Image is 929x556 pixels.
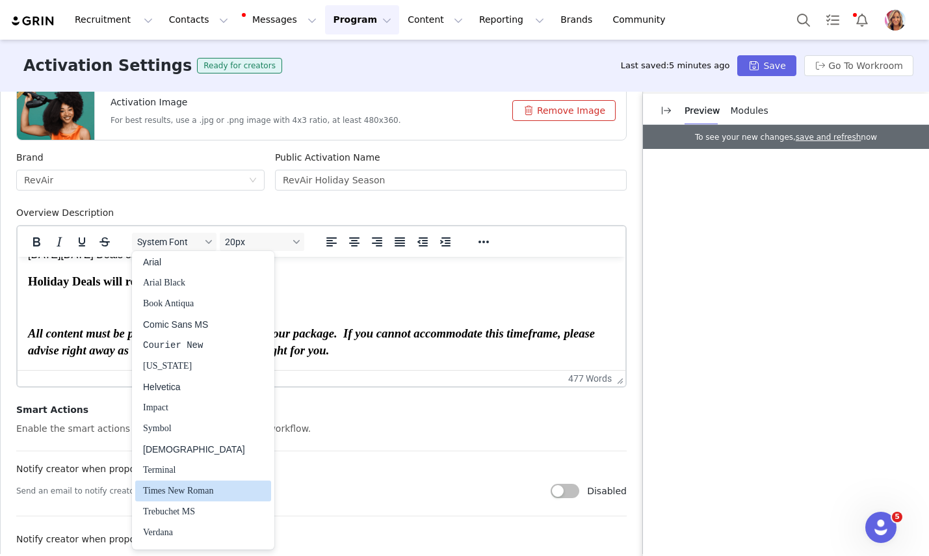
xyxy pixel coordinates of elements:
[67,5,161,34] button: Recruitment
[16,404,88,415] span: Smart Actions
[621,60,730,70] span: Last saved:
[143,358,245,374] div: [US_STATE]
[16,152,44,163] label: Brand
[18,257,625,370] iframe: Rich Text Area
[135,460,271,481] div: Terminal
[804,55,913,76] button: Go To Workroom
[94,233,116,251] button: Strikethrough
[512,100,616,121] button: Remove Image
[471,5,552,34] button: Reporting
[23,54,192,77] h3: Activation Settings
[225,237,289,247] span: 20px
[16,422,627,436] div: Enable the smart actions to automate your activations workflow.
[731,105,768,116] span: Modules
[143,317,245,332] div: Comic Sans MS
[135,377,271,397] div: Helvetica
[325,5,399,34] button: Program
[473,233,495,251] button: Reveal or hide additional toolbar items
[143,462,245,478] div: Terminal
[885,10,906,31] img: 755fb5b9-f341-45a5-92cc-5b20cac555f4.jpg
[737,55,796,76] button: Save
[137,237,201,247] span: System Font
[135,356,271,377] div: Georgia
[892,512,902,522] span: 5
[605,5,679,34] a: Community
[25,233,47,251] button: Bold
[568,373,612,384] button: 477 words
[143,400,245,416] div: Impact
[389,233,411,251] button: Justify
[135,501,271,522] div: Trebuchet MS
[143,379,245,395] div: Helvetica
[135,397,271,418] div: Impact
[587,484,627,498] h4: Disabled
[10,15,56,27] img: grin logo
[16,464,237,474] label: Notify creator when proposal has been accepted
[249,176,257,185] i: icon: down
[135,272,271,293] div: Arial Black
[861,133,877,142] span: now
[695,133,796,142] span: To see your new changes,
[848,5,876,34] button: Notifications
[24,170,53,190] div: RevAir
[400,5,471,34] button: Content
[412,233,434,251] button: Decrease indent
[877,10,919,31] button: Profile
[135,418,271,439] div: Symbol
[220,233,304,251] button: Font sizes
[17,81,626,140] span: Activation Image For best results, use a .jpg or .png image with 4x3 ratio, at least 480x360. Rem...
[135,335,271,356] div: Courier New
[669,60,729,70] span: 5 minutes ago
[366,233,388,251] button: Align right
[143,254,245,270] div: Arial
[865,512,896,543] iframe: Intercom live chat
[237,5,324,34] button: Messages
[553,5,604,34] a: Brands
[16,485,272,497] h5: Send an email to notify creators when accepted to this activation
[16,207,114,218] label: Overview Description
[612,371,625,386] div: Press the Up and Down arrow keys to resize the editor.
[135,439,271,460] div: Tahoma
[16,534,233,544] label: Notify creator when proposal has been rejected
[143,338,245,353] div: Courier New
[143,483,245,499] div: Times New Roman
[111,114,401,126] p: For best results, use a .jpg or .png image with 4x3 ratio, at least 480x360.
[135,293,271,314] div: Book Antiqua
[48,233,70,251] button: Italic
[143,275,245,291] div: Arial Black
[434,233,456,251] button: Increase indent
[161,5,236,34] button: Contacts
[321,233,343,251] button: Align left
[132,233,216,251] button: Fonts
[111,96,401,109] h4: Activation Image
[135,252,271,272] div: Arial
[789,5,818,34] button: Search
[275,152,380,163] label: Public Activation Name
[197,58,282,73] span: Ready for creators
[343,233,365,251] button: Align center
[143,296,245,311] div: Book Antiqua
[135,314,271,335] div: Comic Sans MS
[818,5,847,34] a: Tasks
[685,104,720,118] p: Preview
[143,525,245,540] div: Verdana
[143,421,245,436] div: Symbol
[135,522,271,543] div: Verdana
[796,133,861,142] a: save and refresh
[143,504,245,520] div: Trebuchet MS
[143,442,245,457] div: [DEMOGRAPHIC_DATA]
[135,481,271,501] div: Times New Roman
[71,233,93,251] button: Underline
